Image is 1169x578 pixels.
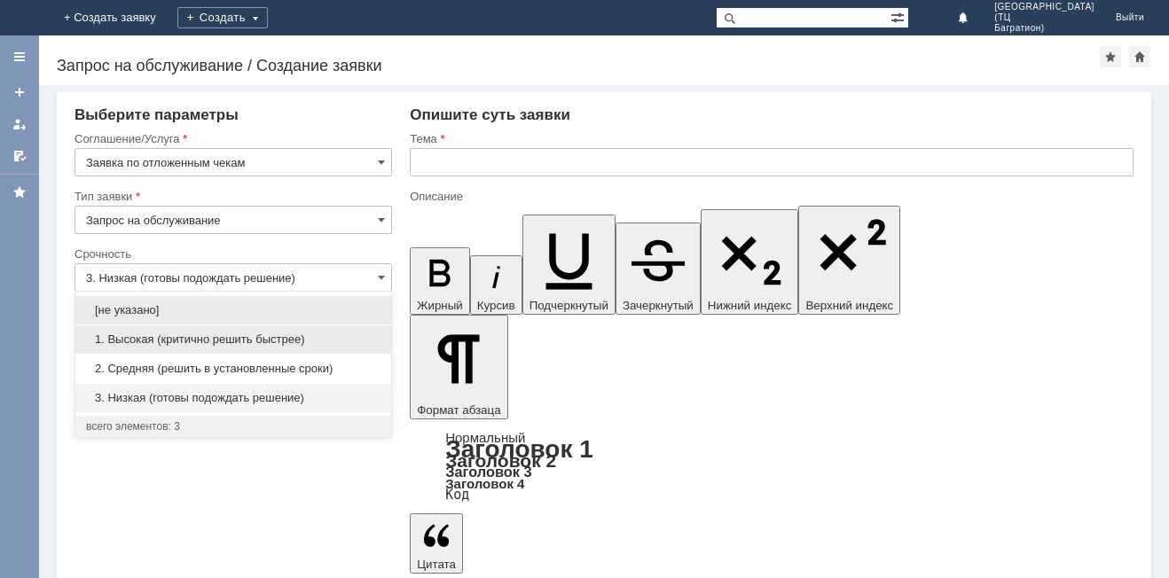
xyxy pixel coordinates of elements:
[5,142,34,170] a: Мои согласования
[994,12,1094,23] span: (ТЦ
[75,133,388,144] div: Соглашение/Услуга
[410,247,470,315] button: Жирный
[86,332,381,347] span: 1. Высокая (критично решить быстрее)
[410,513,463,574] button: Цитата
[798,206,900,315] button: Верхний индекс
[86,419,381,433] div: всего элементов: 3
[410,191,1130,202] div: Описание
[470,255,522,315] button: Курсив
[616,223,701,315] button: Зачеркнутый
[410,133,1130,144] div: Тема
[701,209,799,315] button: Нижний индекс
[445,435,593,463] a: Заголовок 1
[5,78,34,106] a: Создать заявку
[57,57,1100,74] div: Запрос на обслуживание / Создание заявки
[890,8,908,25] span: Расширенный поиск
[1129,46,1150,67] div: Сделать домашней страницей
[522,215,616,315] button: Подчеркнутый
[445,476,524,491] a: Заголовок 4
[417,403,500,417] span: Формат абзаца
[530,299,608,312] span: Подчеркнутый
[75,248,388,260] div: Срочность
[86,303,381,317] span: [не указано]
[994,23,1094,34] span: Багратион)
[417,558,456,571] span: Цитата
[5,110,34,138] a: Мои заявки
[75,191,388,202] div: Тип заявки
[445,487,469,503] a: Код
[708,299,792,312] span: Нижний индекс
[410,106,570,123] span: Опишите суть заявки
[410,432,1134,501] div: Формат абзаца
[477,299,515,312] span: Курсив
[445,430,525,445] a: Нормальный
[417,299,463,312] span: Жирный
[445,464,531,480] a: Заголовок 3
[1100,46,1121,67] div: Добавить в избранное
[86,391,381,405] span: 3. Низкая (готовы подождать решение)
[805,299,893,312] span: Верхний индекс
[445,450,556,471] a: Заголовок 2
[86,362,381,376] span: 2. Средняя (решить в установленные сроки)
[410,315,507,419] button: Формат абзаца
[994,2,1094,12] span: [GEOGRAPHIC_DATA]
[623,299,694,312] span: Зачеркнутый
[177,7,268,28] div: Создать
[75,106,239,123] span: Выберите параметры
